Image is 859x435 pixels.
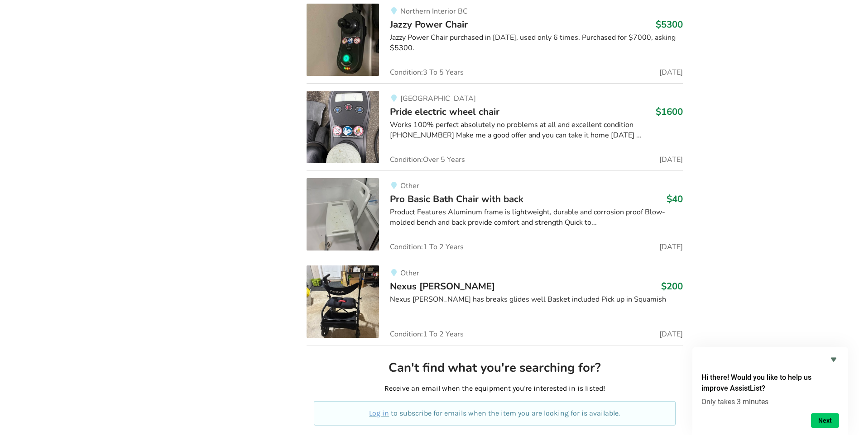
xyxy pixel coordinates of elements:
div: Nexus [PERSON_NAME] has breaks glides well Basket included Pick up in Squamish [390,294,683,305]
span: Jazzy Power Chair [390,18,468,31]
span: Nexus [PERSON_NAME] [390,280,495,293]
span: Condition: Over 5 Years [390,156,465,163]
span: [DATE] [659,243,683,251]
span: Pride electric wheel chair [390,105,499,118]
span: [GEOGRAPHIC_DATA] [400,94,476,104]
h3: $1600 [656,106,683,118]
span: Other [400,181,419,191]
h2: Can't find what you're searching for? [314,360,676,376]
h3: $40 [667,193,683,205]
a: Log in [369,409,389,417]
a: mobility-pride electric wheel chair [GEOGRAPHIC_DATA]Pride electric wheel chair$1600Works 100% pe... [307,83,683,170]
span: [DATE] [659,156,683,163]
button: Hide survey [828,354,839,365]
h3: $5300 [656,19,683,30]
span: Northern Interior BC [400,6,468,16]
span: [DATE] [659,331,683,338]
img: mobility-jazzy power chair [307,4,379,76]
p: to subscribe for emails when the item you are looking for is available. [325,408,665,419]
button: Next question [811,413,839,428]
a: bathroom safety-pro basic bath chair with back OtherPro Basic Bath Chair with back$40Product Feat... [307,170,683,258]
div: Jazzy Power Chair purchased in [DATE], used only 6 times. Purchased for $7000, asking $5300. [390,33,683,53]
h3: $200 [661,280,683,292]
p: Only takes 3 minutes [701,397,839,406]
a: mobility-nexus walker OtherNexus [PERSON_NAME]$200Nexus [PERSON_NAME] has breaks glides well Bask... [307,258,683,345]
span: Condition: 3 To 5 Years [390,69,464,76]
span: [DATE] [659,69,683,76]
img: bathroom safety-pro basic bath chair with back [307,178,379,251]
div: Works 100% perfect absolutely no problems at all and excellent condition [PHONE_NUMBER] Make me a... [390,120,683,141]
div: Product Features Aluminum frame is lightweight, durable and corrosion proof Blow-molded bench and... [390,207,683,228]
span: Other [400,268,419,278]
h2: Hi there! Would you like to help us improve AssistList? [701,372,839,394]
span: Condition: 1 To 2 Years [390,331,464,338]
span: Condition: 1 To 2 Years [390,243,464,251]
img: mobility-pride electric wheel chair [307,91,379,163]
span: Pro Basic Bath Chair with back [390,193,523,205]
div: Hi there! Would you like to help us improve AssistList? [701,354,839,428]
img: mobility-nexus walker [307,265,379,338]
p: Receive an email when the equipment you're interested in is listed! [314,383,676,394]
